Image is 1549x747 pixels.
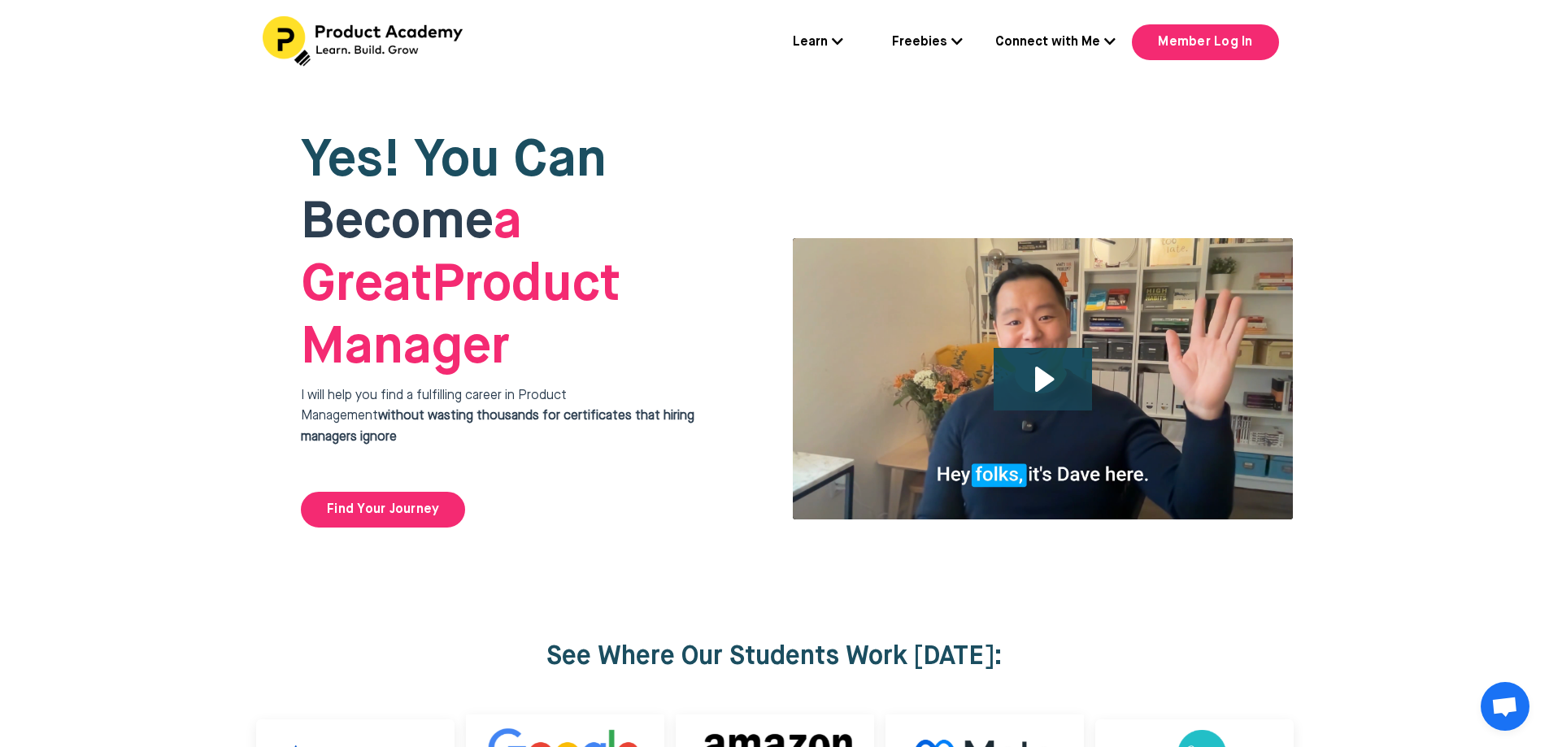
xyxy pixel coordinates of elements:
[793,33,843,54] a: Learn
[1481,682,1529,731] a: Open chat
[301,410,694,444] strong: without wasting thousands for certificates that hiring managers ignore
[301,197,522,311] strong: a Great
[263,16,466,67] img: Header Logo
[301,135,607,187] span: Yes! You Can
[546,644,1003,670] strong: See Where Our Students Work [DATE]:
[892,33,963,54] a: Freebies
[301,492,465,528] a: Find Your Journey
[301,197,620,374] span: Product Manager
[301,389,694,444] span: I will help you find a fulfilling career in Product Management
[994,348,1092,410] button: Play Video: file-uploads/sites/127338/video/4ffeae-3e1-a2cd-5ad6-eac528a42_Why_I_built_product_ac...
[1132,24,1278,60] a: Member Log In
[301,197,494,249] span: Become
[995,33,1116,54] a: Connect with Me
